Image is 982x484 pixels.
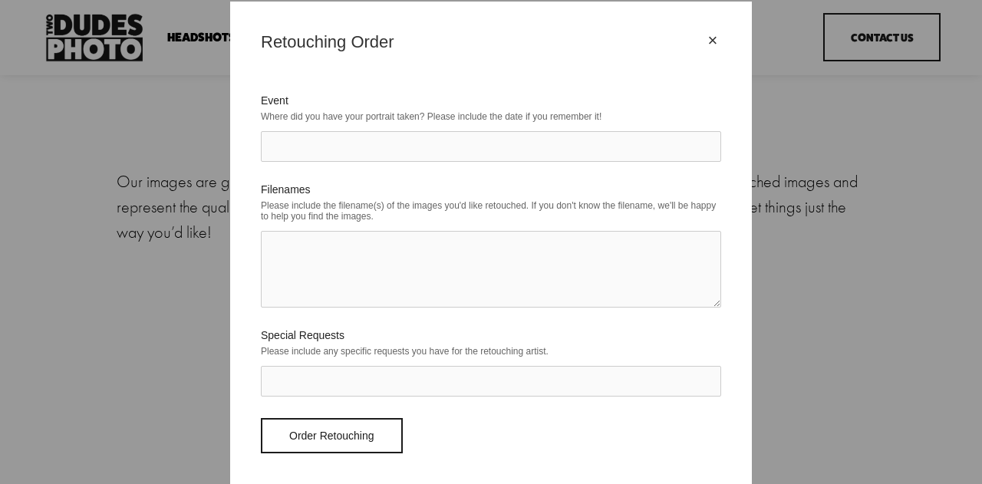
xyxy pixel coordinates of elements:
div: Retouching Order [261,32,704,52]
div: Please include any specific requests you have for the retouching artist. [261,341,721,361]
label: Filenames [261,183,721,196]
label: Special Requests [261,329,721,341]
div: Where did you have your portrait taken? Please include the date if you remember it! [261,107,721,127]
div: Close [704,32,721,49]
div: Please include the filename(s) of the images you'd like retouched. If you don't know the filename... [261,196,721,226]
input: Order Retouching [261,418,403,453]
label: Event [261,94,721,107]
